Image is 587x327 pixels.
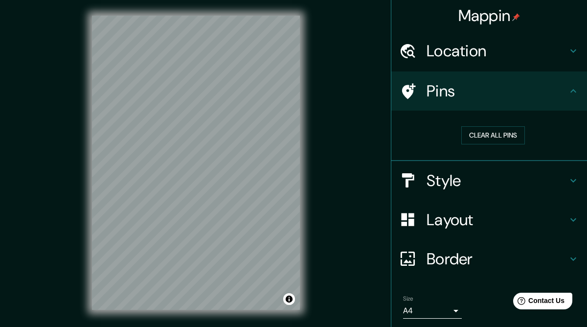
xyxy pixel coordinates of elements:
h4: Layout [427,210,567,230]
h4: Pins [427,81,567,101]
div: Border [391,239,587,279]
h4: Border [427,249,567,269]
div: Location [391,31,587,70]
h4: Mappin [458,6,520,25]
div: Pins [391,71,587,111]
iframe: Help widget launcher [500,289,576,316]
button: Toggle attribution [283,293,295,305]
div: Layout [391,200,587,239]
img: pin-icon.png [512,13,520,21]
canvas: Map [92,16,300,310]
h4: Location [427,41,567,61]
h4: Style [427,171,567,190]
label: Size [403,294,413,303]
div: Style [391,161,587,200]
button: Clear all pins [461,126,525,144]
div: A4 [403,303,462,319]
